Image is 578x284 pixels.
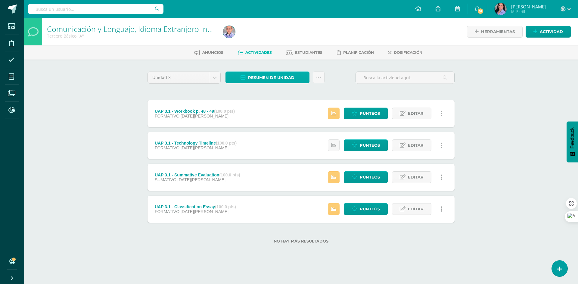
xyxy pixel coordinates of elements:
[360,140,380,151] span: Punteos
[47,24,221,34] a: Comunicación y Lenguaje, Idioma Extranjero Inglés
[155,173,240,177] div: UAP 3.1 - Summative Evaluation
[567,121,578,162] button: Feedback - Mostrar encuesta
[408,140,424,151] span: Editar
[344,108,388,119] a: Punteos
[408,203,424,215] span: Editar
[344,171,388,183] a: Punteos
[148,72,220,83] a: Unidad 3
[155,209,179,214] span: FORMATIVO
[343,50,374,55] span: Planificación
[526,26,571,38] a: Actividad
[360,172,380,183] span: Punteos
[408,108,424,119] span: Editar
[356,72,454,84] input: Busca la actividad aquí...
[155,114,179,118] span: FORMATIVO
[28,4,163,14] input: Busca un usuario...
[467,26,523,38] a: Herramientas
[215,204,236,209] strong: (100.0 pts)
[216,141,237,145] strong: (100.0 pts)
[408,172,424,183] span: Editar
[214,109,235,114] strong: (100.0 pts)
[148,239,455,243] label: No hay más resultados
[202,50,223,55] span: Anuncios
[155,141,237,145] div: UAP 3.1 - Technology Timeline
[344,139,388,151] a: Punteos
[194,48,223,57] a: Anuncios
[360,108,380,119] span: Punteos
[181,209,228,214] span: [DATE][PERSON_NAME]
[245,50,272,55] span: Actividades
[344,203,388,215] a: Punteos
[155,145,179,150] span: FORMATIVO
[181,114,228,118] span: [DATE][PERSON_NAME]
[337,48,374,57] a: Planificación
[540,26,563,37] span: Actividad
[155,204,236,209] div: UAP 3.1 - Classification Essay
[394,50,422,55] span: Dosificación
[495,3,507,15] img: a8d06d2de00d44b03218597b7632f245.png
[248,72,294,83] span: Resumen de unidad
[181,145,228,150] span: [DATE][PERSON_NAME]
[225,72,309,83] a: Resumen de unidad
[360,203,380,215] span: Punteos
[570,127,575,148] span: Feedback
[47,33,216,39] div: Tercero Básico 'A'
[286,48,322,57] a: Estudiantes
[238,48,272,57] a: Actividades
[295,50,322,55] span: Estudiantes
[511,9,546,14] span: Mi Perfil
[481,26,515,37] span: Herramientas
[155,109,235,114] div: UAP 3.1 - Workbook p. 48 - 49
[388,48,422,57] a: Dosificación
[152,72,204,83] span: Unidad 3
[47,25,216,33] h1: Comunicación y Lenguaje, Idioma Extranjero Inglés
[511,4,546,10] span: [PERSON_NAME]
[178,177,225,182] span: [DATE][PERSON_NAME]
[219,173,240,177] strong: (100.0 pts)
[223,26,235,38] img: 6631882797e12c53e037b4c09ade73fd.png
[155,177,176,182] span: SUMATIVO
[477,8,484,14] span: 51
